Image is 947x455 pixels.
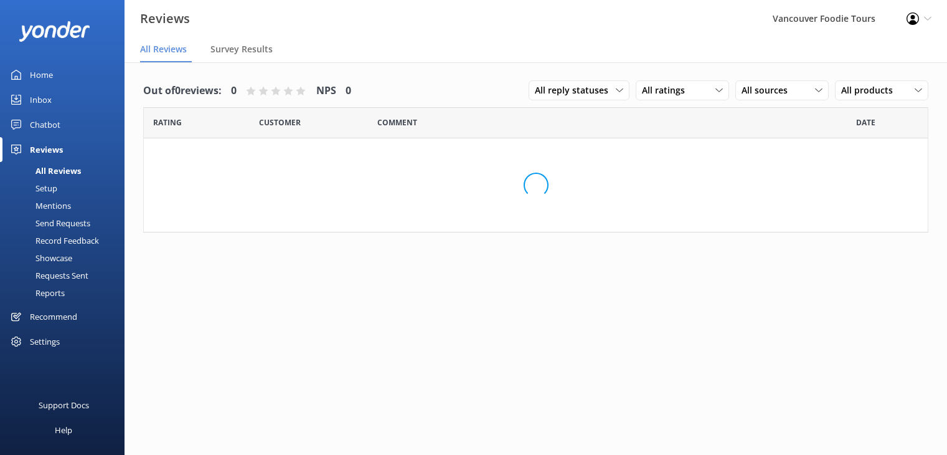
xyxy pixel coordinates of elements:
[7,197,71,214] div: Mentions
[30,62,53,87] div: Home
[642,84,692,97] span: All ratings
[841,84,900,97] span: All products
[7,197,125,214] a: Mentions
[316,83,336,99] h4: NPS
[7,232,125,249] a: Record Feedback
[7,180,125,197] a: Setup
[7,249,72,267] div: Showcase
[7,162,125,180] a: All Reviews
[7,232,99,249] div: Record Feedback
[7,162,81,180] div: All Reviews
[7,214,125,232] a: Send Requests
[55,418,72,443] div: Help
[39,393,89,418] div: Support Docs
[7,214,90,232] div: Send Requests
[7,267,88,284] div: Requests Sent
[153,117,182,128] span: Date
[7,284,125,302] a: Reports
[30,137,63,162] div: Reviews
[231,83,237,99] h4: 0
[140,43,187,55] span: All Reviews
[346,83,351,99] h4: 0
[7,180,57,197] div: Setup
[7,284,65,302] div: Reports
[143,83,222,99] h4: Out of 0 reviews:
[856,117,875,128] span: Date
[210,43,273,55] span: Survey Results
[259,117,301,128] span: Date
[535,84,616,97] span: All reply statuses
[30,112,60,137] div: Chatbot
[742,84,795,97] span: All sources
[140,9,190,29] h3: Reviews
[7,249,125,267] a: Showcase
[19,21,90,42] img: yonder-white-logo.png
[377,117,417,128] span: Question
[30,304,77,329] div: Recommend
[7,267,125,284] a: Requests Sent
[30,87,52,112] div: Inbox
[30,329,60,354] div: Settings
